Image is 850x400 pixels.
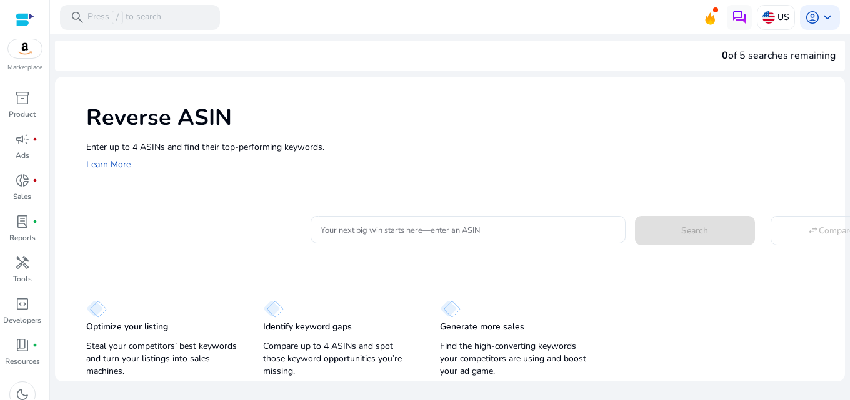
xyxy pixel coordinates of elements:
[13,273,32,285] p: Tools
[15,132,30,147] span: campaign
[32,219,37,224] span: fiber_manual_record
[13,191,31,202] p: Sales
[86,300,107,318] img: diamond.svg
[440,300,461,318] img: diamond.svg
[15,214,30,229] span: lab_profile
[3,315,41,326] p: Developers
[112,11,123,24] span: /
[86,321,168,333] p: Optimize your listing
[805,10,820,25] span: account_circle
[9,232,36,243] p: Reports
[762,11,775,24] img: us.svg
[86,104,832,131] h1: Reverse ASIN
[32,178,37,183] span: fiber_manual_record
[15,338,30,353] span: book_4
[820,10,835,25] span: keyboard_arrow_down
[440,340,592,378] p: Find the high-converting keywords your competitors are using and boost your ad game.
[9,109,36,120] p: Product
[263,300,284,318] img: diamond.svg
[32,343,37,348] span: fiber_manual_record
[8,39,42,58] img: amazon.svg
[15,255,30,270] span: handyman
[777,6,789,28] p: US
[722,49,728,62] span: 0
[87,11,161,24] p: Press to search
[440,321,524,333] p: Generate more sales
[16,150,29,161] p: Ads
[15,90,30,105] span: inventory_2
[7,63,42,72] p: Marketplace
[86,140,832,154] p: Enter up to 4 ASINs and find their top-performing keywords.
[70,10,85,25] span: search
[263,321,352,333] p: Identify keyword gaps
[5,356,40,367] p: Resources
[263,340,415,378] p: Compare up to 4 ASINs and spot those keyword opportunities you’re missing.
[32,137,37,142] span: fiber_manual_record
[15,296,30,311] span: code_blocks
[86,340,238,378] p: Steal your competitors’ best keywords and turn your listings into sales machines.
[15,173,30,188] span: donut_small
[722,48,836,63] div: of 5 searches remaining
[86,159,131,170] a: Learn More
